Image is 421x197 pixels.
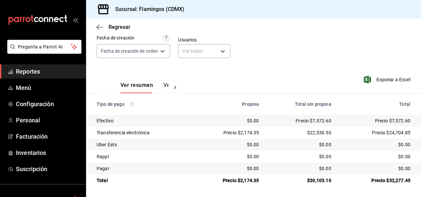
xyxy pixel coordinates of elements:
[120,82,153,89] font: Ver resumen
[16,117,40,124] font: Personal
[16,100,54,107] font: Configuración
[110,5,184,13] h3: Sucursal: Flamingos (CDMX)
[365,76,410,84] button: Exportar a Excel
[197,117,259,124] div: $0.00
[342,165,410,172] div: $0.00
[197,141,259,148] div: $0.00
[178,37,230,42] label: Usuarios
[197,129,259,136] div: Precio $2,174.35
[16,68,40,75] font: Reportes
[97,153,187,160] div: Rappi
[101,48,158,54] span: Fecha de creación de orden
[342,101,410,107] div: Total
[197,101,259,107] div: Propina
[342,141,410,148] div: $0.00
[7,40,81,54] button: Pregunta a Parrot AI
[197,165,259,172] div: $0.00
[342,153,410,160] div: $0.00
[376,77,410,82] font: Exportar a Excel
[16,149,46,156] font: Inventarios
[342,117,410,124] div: Precio $7,572.60
[269,177,331,184] div: $30,103.10
[97,141,187,148] div: Uber Eats
[97,129,187,136] div: Transferencia electrónica
[269,117,331,124] div: Precio $7,572.60
[342,129,410,136] div: Precio $24,704.85
[97,101,125,107] font: Tipo de pago
[269,101,331,107] div: Total sin propina
[109,24,130,30] span: Regresar
[97,165,187,172] div: Pagar
[18,43,71,50] span: Pregunta a Parrot AI
[73,17,78,23] button: open_drawer_menu
[16,165,47,172] font: Suscripción
[97,117,187,124] div: Efectivo
[269,153,331,160] div: $0.00
[197,153,259,160] div: $0.00
[97,24,130,30] button: Regresar
[197,177,259,184] div: Precio $2,174.35
[178,44,230,58] div: Ver todos
[269,129,331,136] div: $22,530.50
[97,177,187,184] div: Total
[130,102,135,106] svg: Los pagos realizados con Pay y otras terminales son montos brutos.
[269,165,331,172] div: $0.00
[16,133,48,140] font: Facturación
[269,141,331,148] div: $0.00
[164,82,188,93] button: Ver pagos
[120,82,168,93] div: Pestañas de navegación
[97,34,134,41] div: Fecha de creación
[5,48,81,55] a: Pregunta a Parrot AI
[342,177,410,184] div: Precio $32,277.45
[16,84,31,91] font: Menú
